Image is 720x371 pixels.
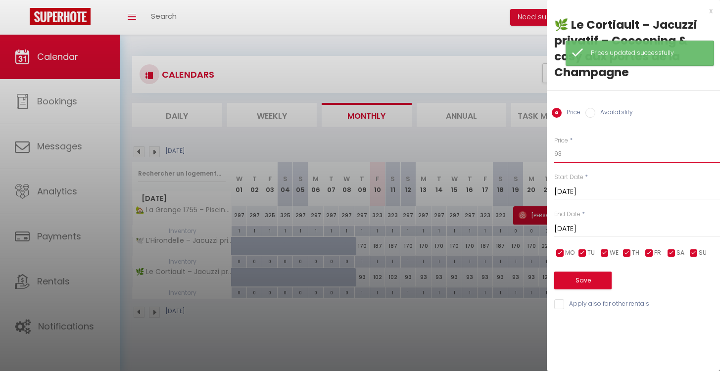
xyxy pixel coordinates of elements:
[587,248,595,258] span: TU
[554,210,580,219] label: End Date
[595,108,633,119] label: Availability
[554,136,568,145] label: Price
[699,248,707,258] span: SU
[554,17,713,80] div: 🌿 Le Cortiault – Jacuzzi privatif – Cocooning & cosy aux portes de la Champagne
[562,108,580,119] label: Price
[676,248,684,258] span: SA
[565,248,575,258] span: MO
[547,5,713,17] div: x
[654,248,661,258] span: FR
[610,248,619,258] span: WE
[554,173,583,182] label: Start Date
[632,248,639,258] span: TH
[554,272,612,289] button: Save
[591,48,704,58] div: Prices updated successfully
